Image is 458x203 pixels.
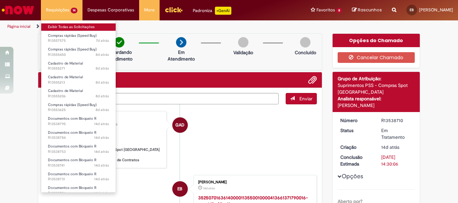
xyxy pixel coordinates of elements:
dt: Criação [335,144,377,150]
a: Aberto R13555213 : Cadastro de Material [41,74,116,86]
a: Aberto R13555450 : Compras rápidas (Speed Buy) [41,46,116,58]
span: EB [410,8,414,12]
ul: Requisições [41,20,116,193]
div: [PERSON_NAME] [338,102,415,109]
img: ServiceNow [1,3,35,17]
time: 22/09/2025 13:47:47 [96,66,109,71]
span: 14d atrás [94,163,109,168]
div: Opções do Chamado [333,34,420,47]
span: 14d atrás [381,144,399,150]
time: 16/09/2025 10:35:35 [94,149,109,154]
div: Suprimentos PSS - Compras Spot [GEOGRAPHIC_DATA] [338,82,415,95]
span: Documentos com Bloqueio R [48,130,97,135]
button: Adicionar anexos [308,76,317,84]
span: Requisições [46,7,69,13]
span: R13555206 [48,94,109,99]
span: 14 [71,8,77,13]
time: 22/09/2025 13:33:09 [96,94,109,99]
img: check-circle-green.png [114,37,124,47]
span: More [144,7,155,13]
span: GAD [175,117,184,133]
span: R13555450 [48,52,109,58]
span: 8 [336,8,342,13]
span: Documentos com Bloqueio R [48,185,97,190]
span: 8d atrás [96,80,109,85]
span: Documentos com Bloqueio R [48,116,97,121]
span: R13538721 [48,191,109,196]
a: Página inicial [7,24,31,29]
span: R13555213 [48,80,109,85]
span: Compras rápidas (Speed Buy) [48,47,97,52]
span: Documentos com Bloqueio R [48,144,97,149]
span: R13538784 [48,135,109,140]
time: 23/09/2025 09:04:02 [96,38,109,43]
a: Aberto R13538731 : Documentos com Bloqueio R [41,171,116,183]
img: arrow-next.png [176,37,186,47]
div: R13538710 [381,117,412,124]
dt: Conclusão Estimada [335,154,377,167]
span: 7d atrás [96,38,109,43]
span: 8d atrás [96,94,109,99]
span: Documentos com Bloqueio R [48,172,97,177]
div: Em Tratamento [381,127,412,140]
button: Cancelar Chamado [338,52,415,63]
span: Enviar [299,96,312,102]
a: Aberto R13538753 : Documentos com Bloqueio R [41,143,116,155]
div: [DATE] 14:30:06 [381,154,412,167]
time: 16/09/2025 10:32:40 [94,177,109,182]
span: Cadastro de Material [48,75,83,80]
div: Grupo de Atribuição: [338,75,415,82]
dt: Status [335,127,377,134]
span: Cadastro de Material [48,88,83,93]
a: Aberto R13555206 : Cadastro de Material [41,87,116,100]
a: Aberto R13555271 : Cadastro de Material [41,60,116,72]
span: Compras rápidas (Speed Buy) [48,33,97,38]
span: Rascunhos [358,7,382,13]
time: 16/09/2025 10:31:31 [94,191,109,196]
span: EB [177,181,182,197]
span: 8d atrás [96,107,109,112]
span: R13553625 [48,107,109,113]
textarea: Digite sua mensagem aqui... [43,93,279,104]
span: 14d atrás [94,135,109,140]
span: Favoritos [317,7,335,13]
a: Aberto R13557575 : Compras rápidas (Speed Buy) [41,32,116,44]
p: Aguardando atendimento [103,49,135,62]
a: Aberto R13538784 : Documentos com Bloqueio R [41,129,116,141]
span: 8d atrás [96,66,109,71]
span: 14d atrás [94,149,109,154]
time: 22/09/2025 08:33:54 [96,107,109,112]
div: Eduarda Rovani Brentano [172,181,188,197]
dt: Número [335,117,377,124]
span: R13557575 [48,38,109,43]
ul: Trilhas de página [5,20,300,33]
a: Aberto R13538721 : Documentos com Bloqueio R [41,184,116,197]
p: +GenAi [215,7,231,15]
span: 14d atrás [94,121,109,126]
a: Aberto R13538741 : Documentos com Bloqueio R [41,157,116,169]
a: Aberto R13553625 : Compras rápidas (Speed Buy) [41,101,116,114]
p: Concluído [295,49,316,56]
time: 16/09/2025 10:30:02 [381,144,399,150]
img: click_logo_yellow_360x200.png [165,5,183,15]
time: 16/09/2025 10:41:22 [94,121,109,126]
img: img-circle-grey.png [238,37,248,47]
span: 14d atrás [94,191,109,196]
div: Gabriela Alves De Souza [172,117,188,133]
span: 8d atrás [96,52,109,57]
div: [PERSON_NAME] [198,180,310,184]
a: Exibir Todas as Solicitações [41,23,116,31]
span: R13538741 [48,163,109,168]
a: Aberto R13538795 : Documentos com Bloqueio R [41,115,116,127]
p: Em Atendimento [165,49,197,62]
time: 22/09/2025 13:35:10 [96,80,109,85]
span: 14d atrás [203,186,215,190]
div: 16/09/2025 10:30:02 [381,144,412,150]
span: Cadastro de Material [48,61,83,66]
a: Rascunhos [352,7,382,13]
time: 22/09/2025 14:15:31 [96,52,109,57]
span: R13538795 [48,121,109,127]
time: 16/09/2025 10:40:12 [94,135,109,140]
span: [PERSON_NAME] [419,7,453,13]
div: Analista responsável: [338,95,415,102]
